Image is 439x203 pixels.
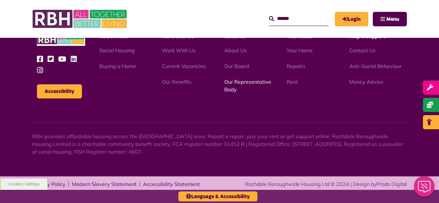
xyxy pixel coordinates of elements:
a: Our Benefits [162,79,192,85]
a: Work With Us [162,47,196,54]
a: About Us [224,47,247,54]
a: Our Representative Body [224,79,271,93]
a: Modern Slavery Statement - open in a new tab [72,182,137,187]
a: Money Advice [349,79,383,85]
a: Rent [287,79,298,85]
a: Our Board [224,63,249,69]
a: Repairs [287,63,305,69]
button: Navigation [373,12,407,26]
button: Accessibility [37,84,82,98]
a: Buying a Home [99,63,136,69]
a: MyRBH [335,12,368,26]
a: Accessibility Statement [143,182,200,187]
a: Social Housing - open in a new tab [99,47,135,54]
div: Rochdale Boroughwide Housing Ltd © 2024 | Design by [245,180,407,188]
span: Menu [386,17,399,22]
button: Language & Accessibility [178,191,257,201]
a: Prodo Digital - open in a new tab [376,181,407,187]
iframe: Netcall Web Assistant for live chat [410,174,439,203]
a: Anti-Social Behaviour [349,63,402,69]
input: Search [269,12,328,26]
a: Current Vacancies [162,63,206,69]
p: RBH provides affordable housing across the [GEOGRAPHIC_DATA] area. Report a repair, pay your rent... [32,132,407,156]
a: Privacy Policy [32,182,66,187]
a: Your Home [287,47,313,54]
a: Contact Us [349,47,376,54]
img: RBH [32,6,129,31]
img: RBH [37,33,85,46]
